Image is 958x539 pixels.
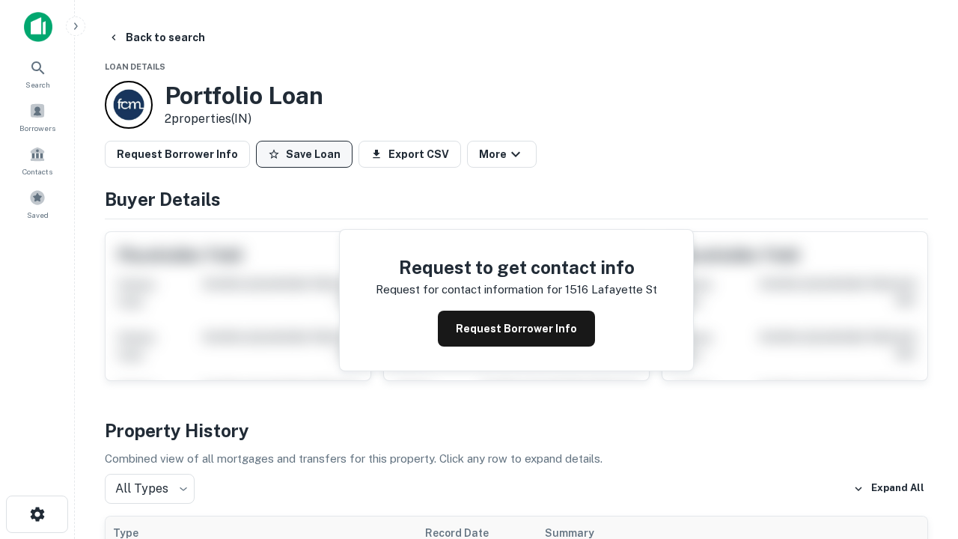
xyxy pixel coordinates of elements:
span: Loan Details [105,62,165,71]
button: Request Borrower Info [105,141,250,168]
a: Borrowers [4,97,70,137]
a: Contacts [4,140,70,180]
a: Search [4,53,70,94]
span: Borrowers [19,122,55,134]
button: Back to search [102,24,211,51]
div: All Types [105,474,195,504]
h4: Property History [105,417,928,444]
h4: Buyer Details [105,186,928,213]
span: Contacts [22,165,52,177]
p: 1516 lafayette st [565,281,657,299]
h3: Portfolio Loan [165,82,323,110]
button: Expand All [849,478,928,500]
h4: Request to get contact info [376,254,657,281]
button: Request Borrower Info [438,311,595,347]
span: Search [25,79,50,91]
p: Request for contact information for [376,281,562,299]
button: More [467,141,537,168]
button: Export CSV [359,141,461,168]
iframe: Chat Widget [883,371,958,443]
p: 2 properties (IN) [165,110,323,128]
img: capitalize-icon.png [24,12,52,42]
a: Saved [4,183,70,224]
button: Save Loan [256,141,353,168]
p: Combined view of all mortgages and transfers for this property. Click any row to expand details. [105,450,928,468]
span: Saved [27,209,49,221]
